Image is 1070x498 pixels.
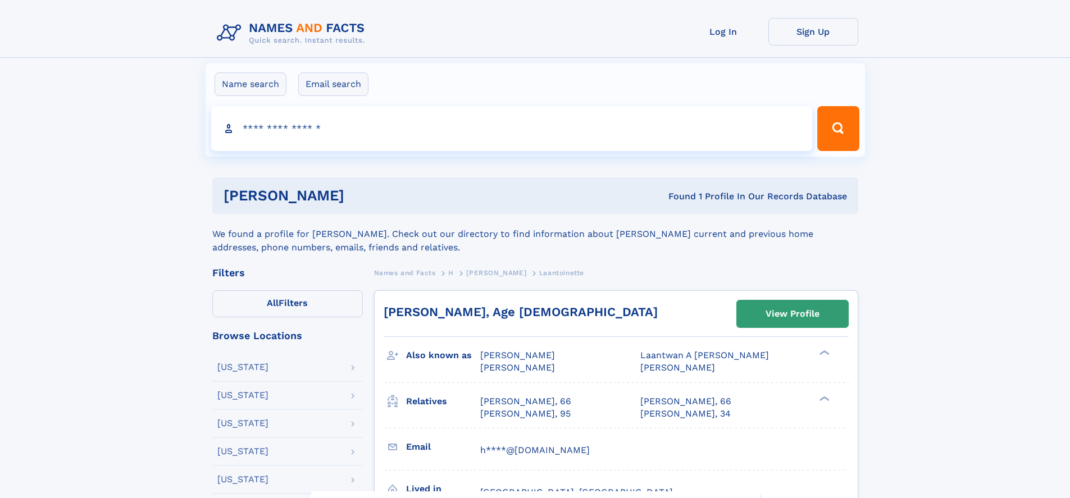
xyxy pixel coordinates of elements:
[212,268,363,278] div: Filters
[817,395,830,402] div: ❯
[640,408,731,420] a: [PERSON_NAME], 34
[224,189,507,203] h1: [PERSON_NAME]
[480,487,673,497] span: [GEOGRAPHIC_DATA], [GEOGRAPHIC_DATA]
[506,190,847,203] div: Found 1 Profile In Our Records Database
[217,419,268,428] div: [US_STATE]
[480,395,571,408] a: [PERSON_NAME], 66
[480,362,555,373] span: [PERSON_NAME]
[211,106,813,151] input: search input
[817,349,830,357] div: ❯
[212,214,858,254] div: We found a profile for [PERSON_NAME]. Check out our directory to find information about [PERSON_N...
[217,363,268,372] div: [US_STATE]
[640,395,731,408] a: [PERSON_NAME], 66
[640,350,769,360] span: Laantwan A [PERSON_NAME]
[466,266,526,280] a: [PERSON_NAME]
[406,437,480,456] h3: Email
[212,18,374,48] img: Logo Names and Facts
[679,18,768,45] a: Log In
[817,106,859,151] button: Search Button
[766,301,819,327] div: View Profile
[212,331,363,341] div: Browse Locations
[217,391,268,400] div: [US_STATE]
[448,269,454,277] span: H
[217,475,268,484] div: [US_STATE]
[406,392,480,411] h3: Relatives
[298,72,368,96] label: Email search
[448,266,454,280] a: H
[217,447,268,456] div: [US_STATE]
[539,269,584,277] span: Laantoinette
[768,18,858,45] a: Sign Up
[640,362,715,373] span: [PERSON_NAME]
[384,305,658,319] a: [PERSON_NAME], Age [DEMOGRAPHIC_DATA]
[466,269,526,277] span: [PERSON_NAME]
[480,350,555,360] span: [PERSON_NAME]
[406,346,480,365] h3: Also known as
[267,298,279,308] span: All
[374,266,436,280] a: Names and Facts
[215,72,286,96] label: Name search
[212,290,363,317] label: Filters
[480,408,571,420] a: [PERSON_NAME], 95
[737,300,848,327] a: View Profile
